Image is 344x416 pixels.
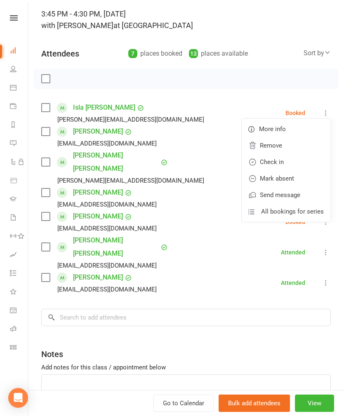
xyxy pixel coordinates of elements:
[10,116,28,135] a: Reports
[189,49,198,58] div: 13
[57,199,157,210] div: [EMAIL_ADDRESS][DOMAIN_NAME]
[261,207,324,216] span: All bookings for series
[242,154,330,170] a: Check in
[10,302,28,320] a: General attendance kiosk mode
[10,61,28,79] a: People
[10,42,28,61] a: Dashboard
[41,21,113,30] span: with [PERSON_NAME]
[41,362,331,372] div: Add notes for this class / appointment below
[57,260,157,271] div: [EMAIL_ADDRESS][DOMAIN_NAME]
[73,186,123,199] a: [PERSON_NAME]
[41,309,331,326] input: Search to add attendees
[189,48,248,59] div: places available
[57,284,157,295] div: [EMAIL_ADDRESS][DOMAIN_NAME]
[128,49,137,58] div: 7
[10,79,28,98] a: Calendar
[10,339,28,357] a: Class kiosk mode
[10,283,28,302] a: What's New
[57,175,204,186] div: [PERSON_NAME][EMAIL_ADDRESS][DOMAIN_NAME]
[57,138,157,149] div: [EMAIL_ADDRESS][DOMAIN_NAME]
[113,21,193,30] span: at [GEOGRAPHIC_DATA]
[219,395,290,412] button: Bulk add attendees
[153,395,214,412] a: Go to Calendar
[281,249,305,255] div: Attended
[285,219,305,225] div: Booked
[242,170,330,187] a: Mark absent
[285,110,305,116] div: Booked
[259,124,286,134] span: More info
[10,246,28,265] a: Assessments
[73,234,159,260] a: [PERSON_NAME] [PERSON_NAME]
[8,388,28,408] div: Open Intercom Messenger
[73,101,135,114] a: Isla [PERSON_NAME]
[57,223,157,234] div: [EMAIL_ADDRESS][DOMAIN_NAME]
[41,48,79,59] div: Attendees
[41,8,331,31] div: 3:45 PM - 4:30 PM, [DATE]
[73,210,123,223] a: [PERSON_NAME]
[10,320,28,339] a: Roll call kiosk mode
[304,48,331,59] div: Sort by
[295,395,334,412] button: View
[242,187,330,203] a: Send message
[73,125,123,138] a: [PERSON_NAME]
[73,149,159,175] a: [PERSON_NAME] [PERSON_NAME]
[10,172,28,190] a: Product Sales
[57,114,204,125] div: [PERSON_NAME][EMAIL_ADDRESS][DOMAIN_NAME]
[73,271,123,284] a: [PERSON_NAME]
[242,121,330,137] a: More info
[242,203,330,220] a: All bookings for series
[281,280,305,286] div: Attended
[41,348,63,360] div: Notes
[128,48,182,59] div: places booked
[242,137,330,154] a: Remove
[10,98,28,116] a: Payments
